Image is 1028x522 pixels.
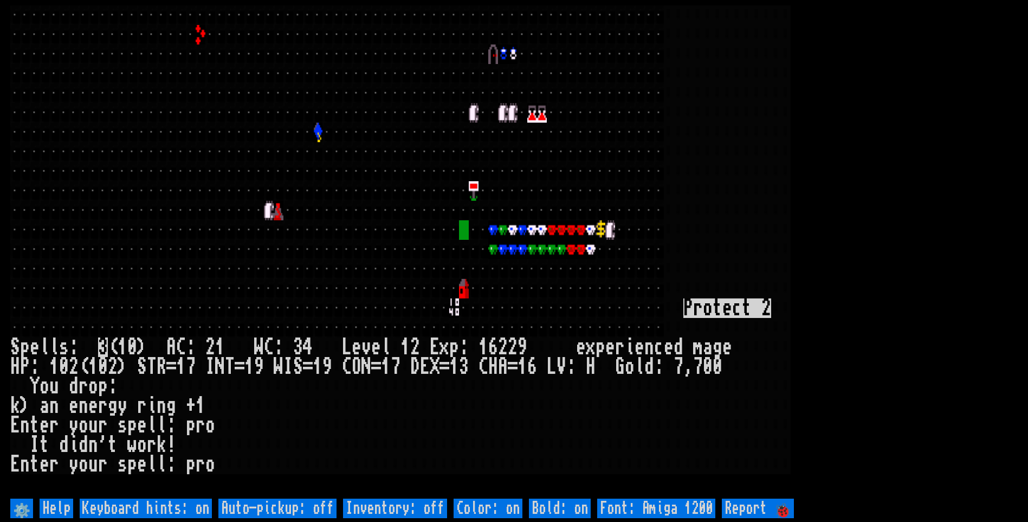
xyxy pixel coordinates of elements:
div: r [615,338,625,357]
div: H [488,357,498,377]
input: Font: Amiga 1200 [597,499,715,518]
div: g [108,396,118,416]
div: L [342,338,352,357]
div: u [49,377,59,396]
div: i [69,435,79,455]
mark: o [703,298,713,318]
div: 1 [88,357,98,377]
div: p [596,338,605,357]
div: : [186,338,196,357]
div: ) [118,357,127,377]
div: , [683,357,693,377]
div: v [361,338,371,357]
div: r [49,455,59,474]
div: E [430,338,439,357]
div: x [439,338,449,357]
div: n [88,435,98,455]
div: 2 [508,338,518,357]
div: H [586,357,596,377]
mark: t [742,298,752,318]
div: C [176,338,186,357]
div: o [625,357,635,377]
div: C [264,338,274,357]
input: Auto-pickup: off [218,499,337,518]
div: s [118,416,127,435]
div: 7 [391,357,400,377]
div: 1 [215,338,225,357]
div: : [69,338,79,357]
div: I [283,357,293,377]
div: a [40,396,49,416]
div: E [420,357,430,377]
div: o [40,377,49,396]
div: E [10,416,20,435]
div: 9 [322,357,332,377]
div: c [654,338,664,357]
div: l [157,416,166,435]
div: ! [166,435,176,455]
div: 1 [118,338,127,357]
div: o [205,455,215,474]
mark: 3 [98,338,108,357]
div: y [118,396,127,416]
div: s [59,338,69,357]
div: p [127,416,137,435]
div: V [557,357,566,377]
div: : [30,357,40,377]
div: u [88,416,98,435]
input: Keyboard hints: on [80,499,212,518]
div: o [79,455,88,474]
div: o [88,377,98,396]
div: = [508,357,518,377]
div: 4 [303,338,313,357]
div: d [59,435,69,455]
div: W [274,357,283,377]
input: ⚙️ [10,499,33,518]
div: a [703,338,713,357]
div: p [186,455,196,474]
div: s [118,455,127,474]
div: k [157,435,166,455]
div: y [69,455,79,474]
div: = [303,357,313,377]
div: r [79,377,88,396]
div: e [40,416,49,435]
div: r [147,435,157,455]
div: A [166,338,176,357]
div: 7 [186,357,196,377]
div: 0 [713,357,722,377]
div: n [644,338,654,357]
div: i [147,396,157,416]
div: r [196,455,205,474]
div: H [10,357,20,377]
div: n [79,396,88,416]
div: T [147,357,157,377]
div: P [20,357,30,377]
div: l [49,338,59,357]
input: Report 🐞 [722,499,794,518]
div: d [69,377,79,396]
div: : [166,455,176,474]
div: 3 [459,357,469,377]
div: 7 [693,357,703,377]
div: n [49,396,59,416]
div: n [20,455,30,474]
div: o [79,416,88,435]
div: n [157,396,166,416]
div: e [722,338,732,357]
div: e [137,455,147,474]
div: I [30,435,40,455]
div: e [635,338,644,357]
div: 1 [400,338,410,357]
mark: c [732,298,742,318]
div: o [205,416,215,435]
div: ( [108,338,118,357]
div: = [439,357,449,377]
div: g [166,396,176,416]
div: g [713,338,722,357]
div: S [293,357,303,377]
div: 2 [205,338,215,357]
div: p [449,338,459,357]
div: l [635,357,644,377]
div: 2 [69,357,79,377]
